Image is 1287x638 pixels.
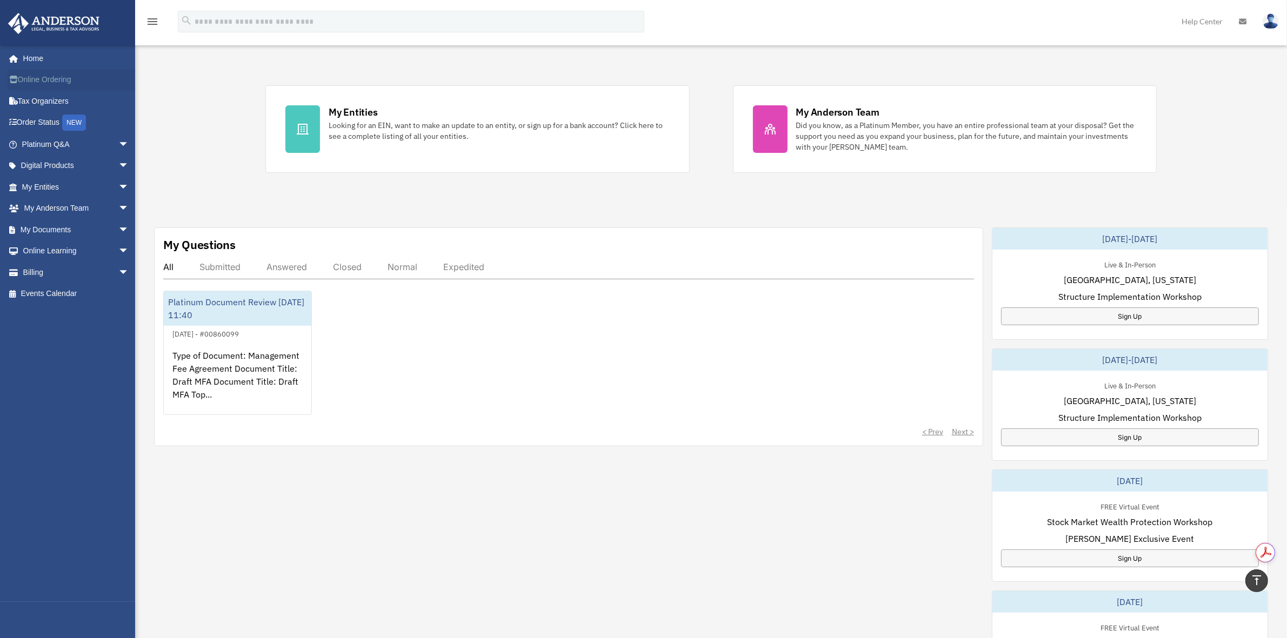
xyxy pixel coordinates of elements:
div: Submitted [199,261,241,272]
a: Sign Up [1001,307,1259,325]
a: Sign Up [1001,549,1259,567]
div: [DATE]-[DATE] [992,349,1268,371]
div: My Questions [163,237,236,253]
span: arrow_drop_down [118,133,140,156]
a: Online Ordering [8,69,145,91]
div: [DATE] [992,591,1268,613]
span: [PERSON_NAME] Exclusive Event [1065,532,1194,545]
a: Platinum Document Review [DATE] 11:40[DATE] - #00860099Type of Document: Management Fee Agreement... [163,291,312,415]
a: Home [8,48,140,69]
div: My Entities [329,105,377,119]
span: arrow_drop_down [118,219,140,241]
div: Expedited [443,261,484,272]
div: Live & In-Person [1096,379,1164,391]
div: Closed [333,261,362,272]
a: Events Calendar [8,283,145,305]
span: arrow_drop_down [118,176,140,198]
div: Looking for an EIN, want to make an update to an entity, or sign up for a bank account? Click her... [329,120,669,142]
a: Platinum Q&Aarrow_drop_down [8,133,145,155]
img: Anderson Advisors Platinum Portal [5,13,103,34]
div: NEW [62,115,86,131]
div: Did you know, as a Platinum Member, you have an entire professional team at your disposal? Get th... [796,120,1137,152]
span: arrow_drop_down [118,240,140,263]
a: My Anderson Teamarrow_drop_down [8,198,145,219]
span: arrow_drop_down [118,155,140,177]
div: Type of Document: Management Fee Agreement Document Title: Draft MFA Document Title: Draft MFA To... [164,340,311,425]
a: Digital Productsarrow_drop_down [8,155,145,177]
span: Structure Implementation Workshop [1058,411,1202,424]
a: Billingarrow_drop_down [8,261,145,283]
span: Stock Market Wealth Protection Workshop [1047,515,1212,528]
a: vertical_align_top [1245,569,1268,592]
div: Live & In-Person [1096,258,1164,270]
img: User Pic [1263,14,1279,29]
div: All [163,261,174,272]
div: FREE Virtual Event [1092,621,1168,633]
span: arrow_drop_down [118,198,140,220]
div: FREE Virtual Event [1092,500,1168,512]
span: [GEOGRAPHIC_DATA], [US_STATE] [1064,394,1196,407]
div: Answered [266,261,307,272]
a: Online Learningarrow_drop_down [8,240,145,262]
a: My Entitiesarrow_drop_down [8,176,145,198]
div: My Anderson Team [796,105,879,119]
a: My Anderson Team Did you know, as a Platinum Member, you have an entire professional team at your... [733,85,1157,173]
a: My Documentsarrow_drop_down [8,219,145,240]
a: Sign Up [1001,428,1259,446]
span: Structure Implementation Workshop [1058,290,1202,303]
div: Platinum Document Review [DATE] 11:40 [164,291,311,326]
div: [DATE]-[DATE] [992,228,1268,250]
span: [GEOGRAPHIC_DATA], [US_STATE] [1064,273,1196,286]
a: menu [146,19,159,28]
div: Normal [388,261,417,272]
i: search [181,15,192,26]
i: menu [146,15,159,28]
a: My Entities Looking for an EIN, want to make an update to an entity, or sign up for a bank accoun... [265,85,689,173]
span: arrow_drop_down [118,261,140,284]
i: vertical_align_top [1250,574,1263,587]
div: [DATE] - #00860099 [164,327,248,339]
a: Order StatusNEW [8,112,145,134]
div: [DATE] [992,470,1268,492]
a: Tax Organizers [8,90,145,112]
